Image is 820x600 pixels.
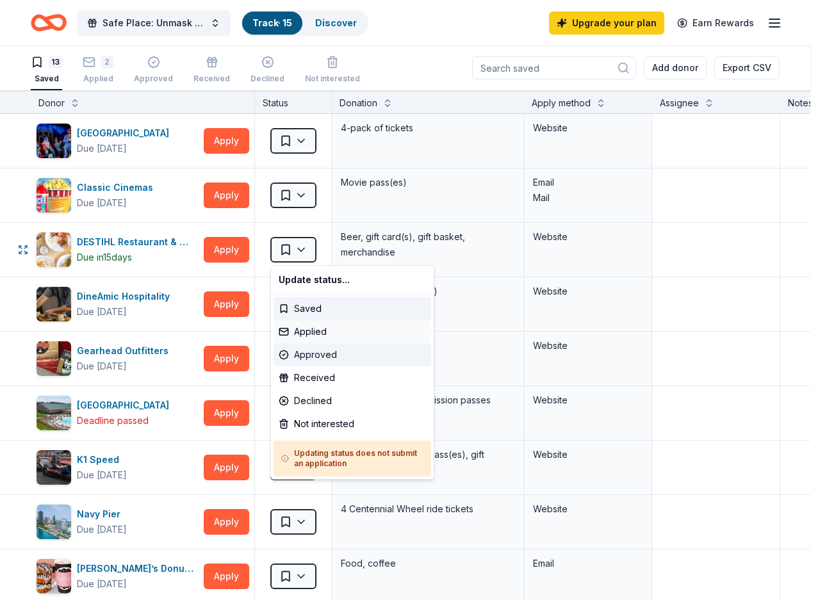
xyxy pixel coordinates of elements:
div: Applied [274,320,431,343]
div: Saved [274,297,431,320]
h5: Updating status does not submit an application [281,448,423,469]
div: Not interested [274,412,431,435]
div: Approved [274,343,431,366]
div: Received [274,366,431,389]
div: Update status... [274,268,431,291]
div: Declined [274,389,431,412]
